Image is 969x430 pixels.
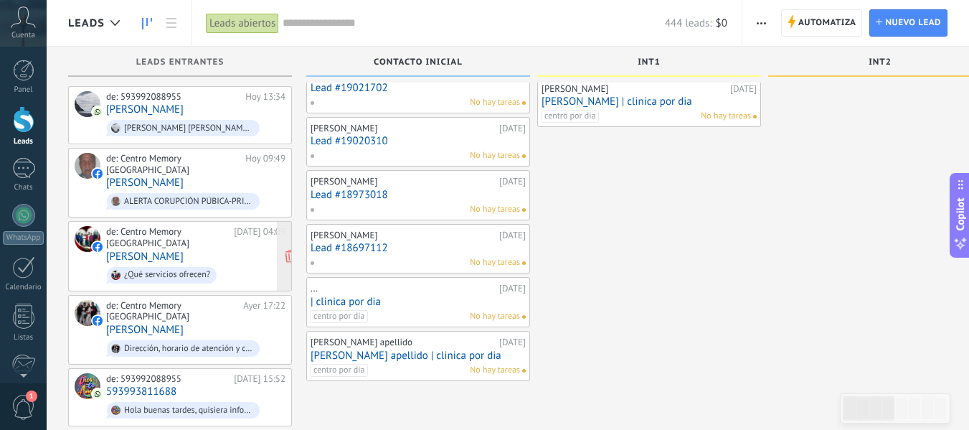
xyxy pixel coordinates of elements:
div: de: Centro Memory [GEOGRAPHIC_DATA] [106,226,229,248]
div: [DATE] [499,230,526,241]
span: $0 [716,17,727,30]
img: facebook-sm.svg [93,316,103,326]
div: Hola buenas tardes, quisiera información para residencia permanente de un adulto mayor 93 años. T... [124,406,253,416]
span: Cuenta [11,31,35,40]
div: Dirección, horario de atención y costo mensual [124,344,253,354]
span: centro por dia [310,364,368,377]
span: Contacto Inicial [374,57,463,67]
img: com.amocrm.amocrmwa.svg [93,107,103,117]
div: WhatsApp [3,231,44,245]
img: facebook-sm.svg [93,169,103,179]
span: No hay nada asignado [753,115,757,118]
div: Contacto Inicial [313,57,523,70]
div: Calendario [3,283,44,292]
div: [DATE] 04:09 [234,226,285,248]
div: [PERSON_NAME] apellido [311,337,496,348]
span: Int1 [638,57,661,67]
div: [DATE] [499,337,526,348]
a: [PERSON_NAME] [106,177,184,189]
div: de: Centro Memory [GEOGRAPHIC_DATA] [106,300,238,322]
div: Leads Entrantes [75,57,285,70]
span: No hay nada asignado [522,208,526,212]
a: Lista [159,9,184,37]
div: Mireya Arcos Rambay [75,226,100,252]
div: Alany [75,91,100,117]
div: [PERSON_NAME] [542,83,727,95]
div: Leads [3,137,44,146]
div: Hoy 09:49 [245,153,285,175]
a: Leads [135,9,159,37]
div: [DATE] [499,283,526,294]
span: Nuevo lead [885,10,941,36]
div: ... [311,283,496,294]
span: No hay nada asignado [522,261,526,265]
div: [PERSON_NAME] [311,230,496,241]
div: [PERSON_NAME] [311,123,496,134]
button: Más [751,9,772,37]
div: Panel [3,85,44,95]
span: No hay tareas [470,96,520,109]
div: [DATE] [499,176,526,187]
span: No hay tareas [470,310,520,323]
div: Ignacio Tostegui [75,153,100,179]
div: [PERSON_NAME] [PERSON_NAME] [PERSON_NAME] [124,123,253,134]
span: Automatiza [798,10,856,36]
a: 593993811688 [106,385,176,398]
div: [DATE] 15:52 [234,373,285,385]
span: 444 leads: [665,17,712,30]
div: Listas [3,333,44,342]
span: No hay nada asignado [522,101,526,105]
div: de: 593992088955 [106,91,240,103]
span: No hay tareas [701,110,751,123]
img: facebook-sm.svg [93,242,103,252]
div: Hoy 13:34 [245,91,285,103]
a: [PERSON_NAME] [106,251,184,263]
span: No hay nada asignado [522,154,526,158]
a: [PERSON_NAME] apellido | clinica por dia [311,350,526,362]
div: Int1 [544,57,754,70]
div: Juanita Parrales [75,300,100,326]
a: Lead #19021702 [311,82,526,94]
div: [DATE] [730,83,757,95]
div: Chats [3,183,44,192]
span: 1 [26,391,37,402]
a: [PERSON_NAME] [106,103,184,116]
div: Leads abiertos [206,13,279,34]
div: de: Centro Memory [GEOGRAPHIC_DATA] [106,153,240,175]
div: ALERTA CORUPCIÓN PÚBICA-PRIVADA AZOTA EL HONOR DEL ESTADO! DENUNCIAMOS A LA FISCALÍA GENERAL DEL ... [124,197,253,207]
a: Lead #19020310 [311,135,526,147]
span: No hay tareas [470,203,520,216]
a: Automatiza [781,9,863,37]
a: Lead #18697112 [311,242,526,254]
div: [DATE] [499,123,526,134]
span: Copilot [953,197,968,230]
div: [PERSON_NAME] [311,176,496,187]
a: [PERSON_NAME] | clinica por dia [542,95,757,108]
span: Leads Entrantes [136,57,224,67]
span: centro por dia [541,110,599,123]
a: [PERSON_NAME] [106,324,184,336]
div: Ayer 17:22 [243,300,285,322]
span: Leads [68,17,105,30]
a: Nuevo lead [869,9,947,37]
div: 593993811688 [75,373,100,399]
span: No hay tareas [470,364,520,377]
img: com.amocrm.amocrmwa.svg [93,389,103,399]
span: No hay nada asignado [522,369,526,373]
span: centro por dia [310,310,368,323]
span: No hay tareas [470,256,520,269]
a: | clinica por dia [311,296,526,308]
div: de: 593992088955 [106,373,229,385]
span: No hay tareas [470,149,520,162]
div: ¿Qué servicios ofrecen? [124,270,210,280]
span: No hay nada asignado [522,315,526,319]
a: Lead #18973018 [311,189,526,201]
span: Int2 [869,57,892,67]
